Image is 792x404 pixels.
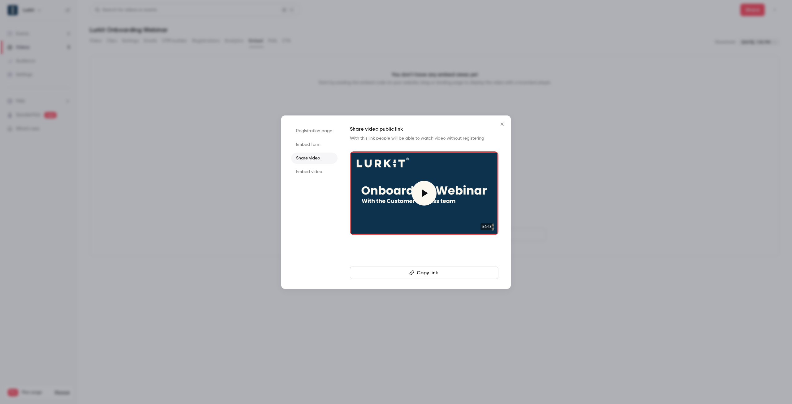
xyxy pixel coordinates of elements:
[291,153,338,164] li: Share video
[291,166,338,177] li: Embed video
[350,125,498,133] h1: Share video public link
[496,118,508,130] button: Close
[480,223,493,230] span: 56:48
[291,125,338,137] li: Registration page
[350,151,498,235] a: 56:48
[350,267,498,279] button: Copy link
[291,139,338,150] li: Embed form
[350,135,498,141] p: With this link people will be able to watch video without registering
